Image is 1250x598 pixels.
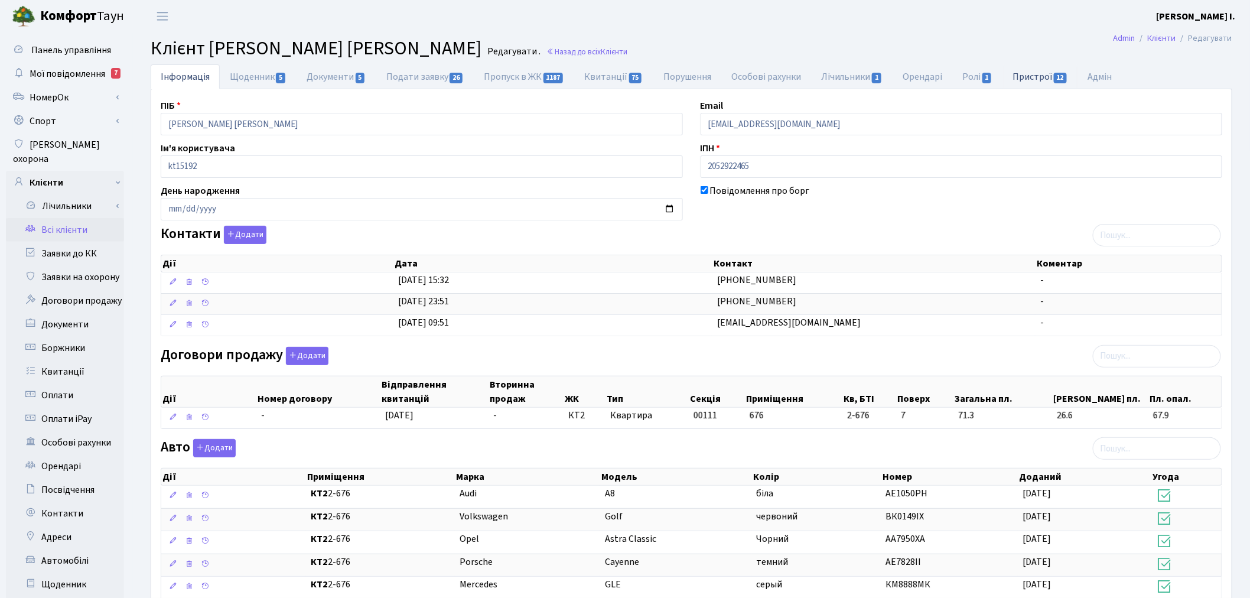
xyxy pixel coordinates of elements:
span: Чорний [757,532,789,545]
a: Пропуск в ЖК [474,64,574,89]
span: - [1040,274,1044,287]
a: Посвідчення [6,478,124,502]
th: Секція [689,376,746,407]
span: ВК0149ІХ [886,510,925,523]
a: [PERSON_NAME] І. [1157,9,1236,24]
span: - [493,409,497,422]
th: Дата [393,255,712,272]
th: Доданий [1018,469,1152,485]
a: Договори продажу [6,289,124,313]
span: 2-676 [847,409,891,422]
b: КТ2 [311,532,328,545]
span: Astra Classic [605,532,656,545]
input: Пошук... [1093,437,1221,460]
input: Пошук... [1093,224,1221,246]
span: - [1040,316,1044,329]
span: 12 [1054,73,1067,83]
span: Клієнт [PERSON_NAME] [PERSON_NAME] [151,35,481,62]
span: [DATE] 23:51 [398,295,449,308]
span: [EMAIL_ADDRESS][DOMAIN_NAME] [717,316,861,329]
span: Volkswagen [460,510,508,523]
label: ІПН [701,141,721,155]
a: Оплати iPay [6,407,124,431]
span: 71.3 [958,409,1047,422]
th: Угода [1152,469,1222,485]
span: Панель управління [31,44,111,57]
span: [DATE] [385,409,414,422]
span: АЕ1050РН [886,487,928,500]
label: Ім'я користувача [161,141,235,155]
label: День народження [161,184,240,198]
th: Загальна пл. [954,376,1053,407]
a: Особові рахунки [721,64,811,89]
span: серый [757,578,783,591]
a: Пристрої [1003,64,1078,89]
a: Оплати [6,383,124,407]
a: Admin [1114,32,1135,44]
label: Email [701,99,724,113]
b: КТ2 [311,510,328,523]
span: АЕ7828II [886,555,922,568]
span: 2-676 [311,578,450,591]
span: [DATE] [1023,487,1051,500]
span: 2-676 [311,532,450,546]
input: Пошук... [1093,345,1221,368]
label: ПІБ [161,99,181,113]
span: КМ8888МК [886,578,931,591]
img: logo.png [12,5,35,28]
th: Номер [881,469,1018,485]
b: Комфорт [40,6,97,25]
span: 2-676 [311,510,450,524]
span: Opel [460,532,479,545]
li: Редагувати [1176,32,1232,45]
span: [DATE] [1023,578,1051,591]
span: 26 [450,73,463,83]
b: КТ2 [311,487,328,500]
label: Повідомлення про борг [710,184,810,198]
b: КТ2 [311,578,328,591]
th: Марка [455,469,600,485]
span: Таун [40,6,124,27]
a: Назад до всіхКлієнти [546,46,627,57]
th: Вторинна продаж [489,376,564,407]
span: [DATE] [1023,532,1051,545]
span: GLE [605,578,621,591]
a: Контакти [6,502,124,525]
a: Ролі [952,64,1002,89]
th: Колір [752,469,881,485]
th: ЖК [564,376,606,407]
a: Додати [190,437,236,458]
span: 1187 [543,73,564,83]
a: Адмін [1078,64,1122,89]
a: Додати [283,344,328,365]
a: Особові рахунки [6,431,124,454]
span: 1 [872,73,881,83]
th: Відправлення квитанцій [380,376,489,407]
span: 676 [750,409,764,422]
th: Приміщення [307,469,455,485]
a: Заявки на охорону [6,265,124,289]
span: [PHONE_NUMBER] [717,274,796,287]
span: біла [757,487,774,500]
span: Golf [605,510,623,523]
a: Панель управління [6,38,124,62]
a: Клієнти [6,171,124,194]
a: Порушення [653,64,721,89]
a: [PERSON_NAME] охорона [6,133,124,171]
div: 7 [111,68,121,79]
button: Договори продажу [286,347,328,365]
a: Квитанції [575,64,653,89]
th: Дії [161,469,307,485]
a: НомерОк [6,86,124,109]
a: Всі клієнти [6,218,124,242]
a: Мої повідомлення7 [6,62,124,86]
button: Авто [193,439,236,457]
span: 5 [276,73,285,83]
a: Орендарі [6,454,124,478]
a: Щоденник [220,64,297,89]
a: Документи [297,64,376,89]
th: [PERSON_NAME] пл. [1052,376,1149,407]
span: 5 [356,73,365,83]
a: Щоденник [6,573,124,596]
label: Контакти [161,226,266,244]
